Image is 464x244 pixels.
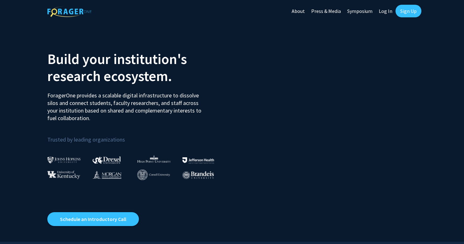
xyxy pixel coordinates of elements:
a: Sign Up [396,5,421,17]
img: Brandeis University [182,171,214,179]
img: Thomas Jefferson University [182,157,214,163]
a: Opens in a new tab [47,212,139,226]
p: Trusted by leading organizations [47,127,227,144]
img: Johns Hopkins University [47,157,81,163]
img: University of Kentucky [47,171,80,179]
img: Cornell University [137,170,170,180]
p: ForagerOne provides a scalable digital infrastructure to dissolve silos and connect students, fac... [47,87,206,122]
img: High Point University [137,155,171,163]
img: Drexel University [92,156,121,164]
h2: Build your institution's research ecosystem. [47,50,227,84]
img: Morgan State University [92,171,122,179]
img: ForagerOne Logo [47,6,92,17]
